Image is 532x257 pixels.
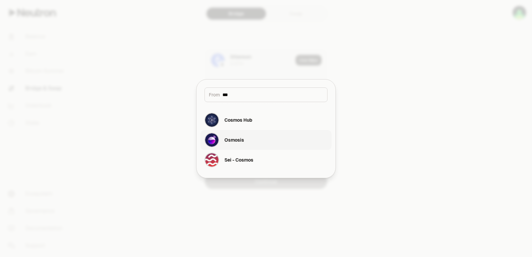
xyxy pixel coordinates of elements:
[200,130,332,150] button: Osmosis LogoOsmosis
[224,157,253,163] div: Sei - Cosmos
[205,133,218,147] img: Osmosis Logo
[200,150,332,170] button: Sei - Cosmos LogoSei - Cosmos
[205,153,218,167] img: Sei - Cosmos Logo
[200,110,332,130] button: Cosmos Hub LogoCosmos Hub
[224,137,244,143] div: Osmosis
[224,117,252,123] div: Cosmos Hub
[209,91,220,98] span: From
[205,113,218,127] img: Cosmos Hub Logo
